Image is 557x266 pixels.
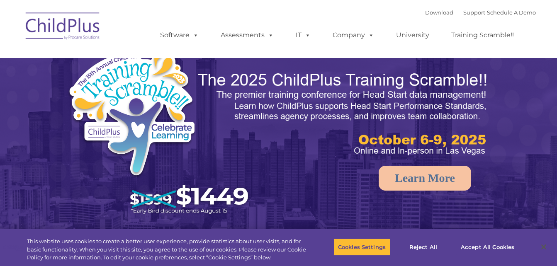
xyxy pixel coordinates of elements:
[379,166,471,191] a: Learn More
[425,9,453,16] a: Download
[324,27,382,44] a: Company
[388,27,438,44] a: University
[397,238,449,256] button: Reject All
[212,27,282,44] a: Assessments
[115,55,141,61] span: Last name
[333,238,390,256] button: Cookies Settings
[425,9,536,16] font: |
[463,9,485,16] a: Support
[27,237,306,262] div: This website uses cookies to create a better user experience, provide statistics about user visit...
[535,238,553,256] button: Close
[487,9,536,16] a: Schedule A Demo
[287,27,319,44] a: IT
[115,89,151,95] span: Phone number
[456,238,519,256] button: Accept All Cookies
[152,27,207,44] a: Software
[22,7,105,48] img: ChildPlus by Procare Solutions
[443,27,522,44] a: Training Scramble!!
